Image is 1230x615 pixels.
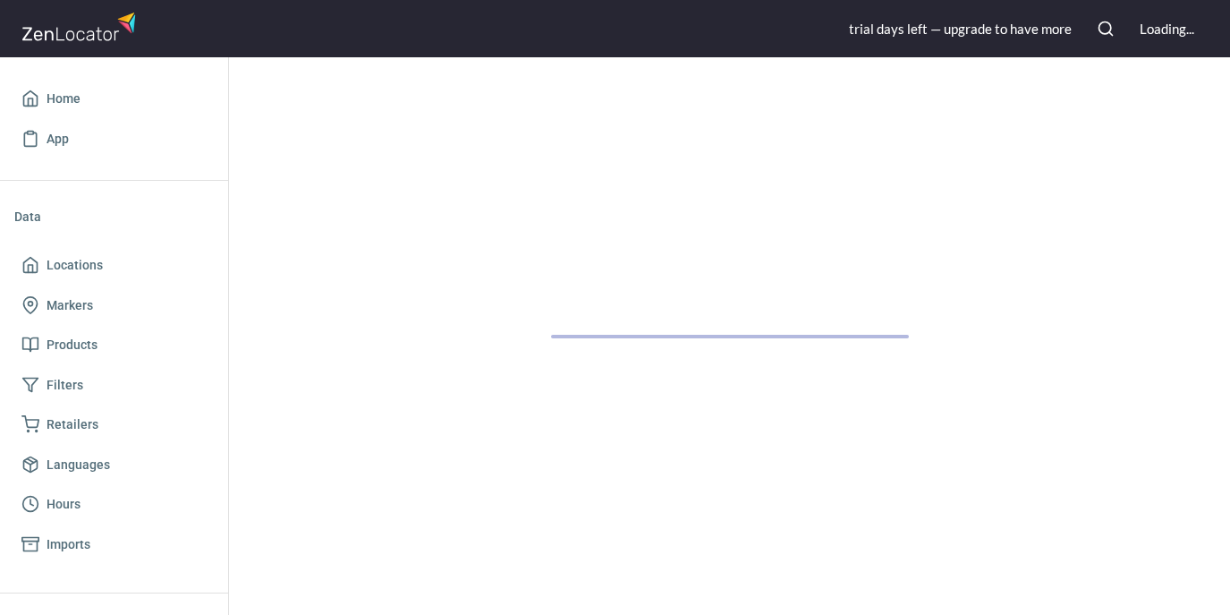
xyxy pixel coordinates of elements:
span: Retailers [47,414,98,436]
button: Search [1086,9,1125,48]
a: Locations [14,245,214,286]
a: Hours [14,484,214,525]
img: zenlocator [21,7,141,46]
a: Home [14,79,214,119]
a: Imports [14,525,214,565]
div: Loading... [1140,20,1194,38]
a: Retailers [14,405,214,445]
span: Locations [47,254,103,277]
span: Markers [47,295,93,317]
span: Filters [47,374,83,397]
a: Products [14,325,214,365]
a: Markers [14,286,214,326]
span: Imports [47,534,90,556]
span: Products [47,334,98,356]
a: Languages [14,445,214,485]
span: App [47,128,69,150]
a: App [14,119,214,159]
span: Languages [47,454,110,476]
span: Home [47,88,81,110]
span: Hours [47,493,81,516]
div: trial day s left — upgrade to have more [849,20,1072,38]
a: Filters [14,365,214,406]
li: Data [14,195,214,238]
